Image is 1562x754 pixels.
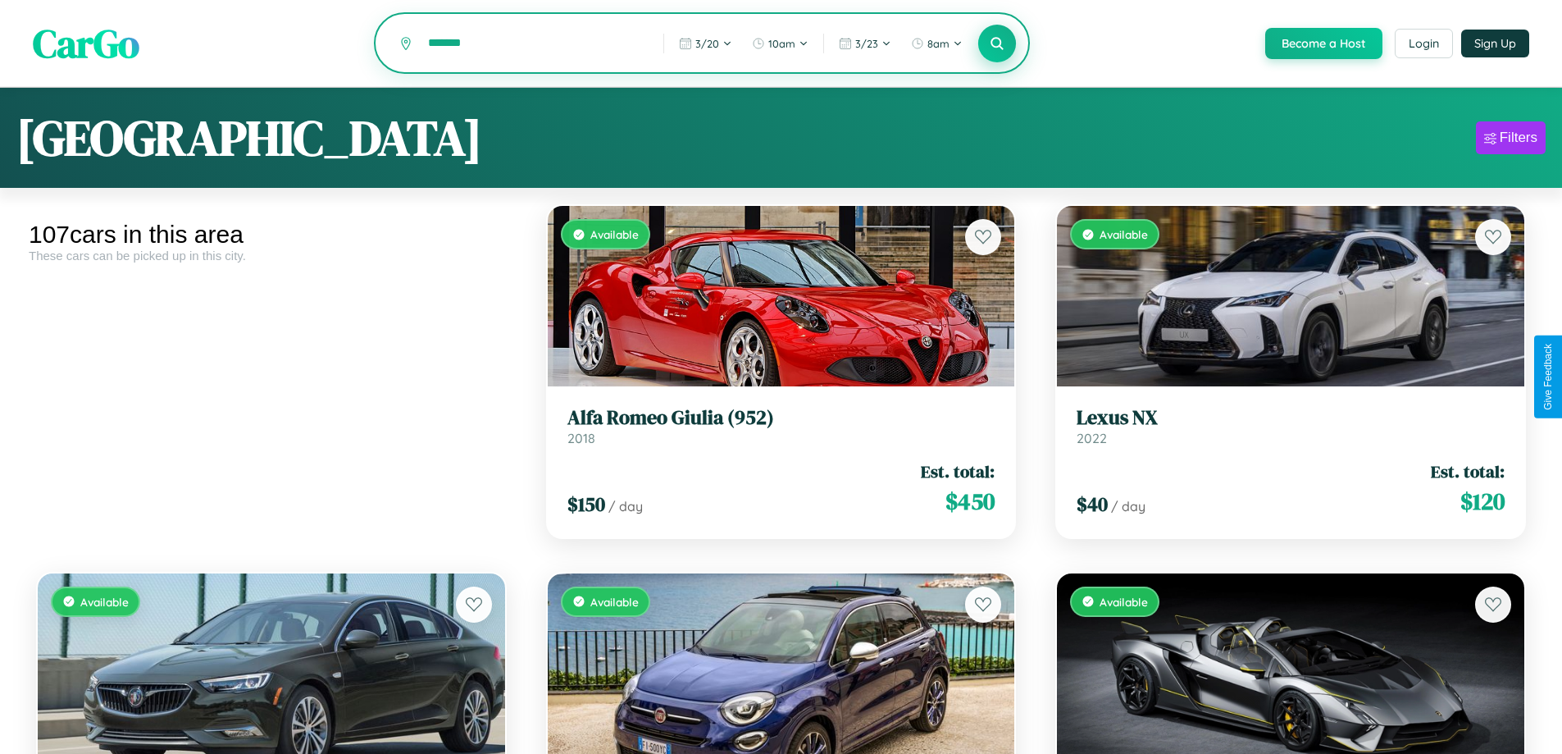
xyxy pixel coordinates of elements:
[590,227,639,241] span: Available
[921,459,995,483] span: Est. total:
[567,491,605,518] span: $ 150
[1476,121,1546,154] button: Filters
[1077,430,1107,446] span: 2022
[671,30,740,57] button: 3/20
[1111,498,1145,514] span: / day
[1100,595,1148,609] span: Available
[855,37,878,50] span: 3 / 23
[1077,406,1505,446] a: Lexus NX2022
[927,37,949,50] span: 8am
[1100,227,1148,241] span: Available
[831,30,899,57] button: 3/23
[567,406,995,430] h3: Alfa Romeo Giulia (952)
[1460,485,1505,518] span: $ 120
[608,498,643,514] span: / day
[590,595,639,609] span: Available
[1265,28,1382,59] button: Become a Host
[1077,406,1505,430] h3: Lexus NX
[945,485,995,518] span: $ 450
[1542,344,1554,410] div: Give Feedback
[1431,459,1505,483] span: Est. total:
[1500,130,1537,146] div: Filters
[1077,491,1108,518] span: $ 40
[29,221,514,249] div: 107 cars in this area
[768,37,795,50] span: 10am
[903,30,971,57] button: 8am
[80,595,129,609] span: Available
[567,406,995,446] a: Alfa Romeo Giulia (952)2018
[16,104,482,171] h1: [GEOGRAPHIC_DATA]
[1395,29,1453,58] button: Login
[33,16,139,71] span: CarGo
[29,249,514,263] div: These cars can be picked up in this city.
[695,37,719,50] span: 3 / 20
[1461,30,1529,57] button: Sign Up
[567,430,595,446] span: 2018
[744,30,817,57] button: 10am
